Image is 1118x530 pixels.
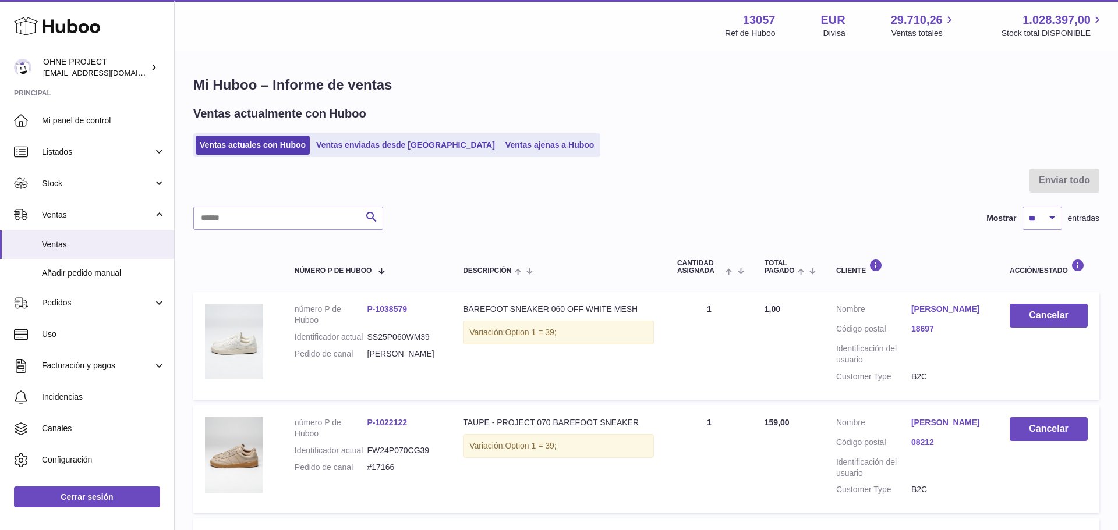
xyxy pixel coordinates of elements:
dt: número P de Huboo [295,304,367,326]
span: 1,00 [765,304,780,314]
a: P-1022122 [367,418,408,427]
h2: Ventas actualmente con Huboo [193,106,366,122]
a: [PERSON_NAME] [911,304,986,315]
a: 18697 [911,323,986,335]
a: Cerrar sesión [14,486,160,507]
dt: número P de Huboo [295,417,367,439]
span: Option 1 = 39; [505,441,556,450]
a: 1.028.397,00 Stock total DISPONIBLE [1002,12,1104,39]
a: P-1038579 [367,304,408,314]
strong: 13057 [743,12,776,28]
a: Ventas enviadas desde [GEOGRAPHIC_DATA] [312,136,499,155]
a: [PERSON_NAME] [911,417,986,428]
span: Canales [42,423,165,434]
a: 08212 [911,437,986,448]
div: Variación: [463,434,654,458]
div: Cliente [836,259,986,275]
dt: Identificación del usuario [836,343,911,365]
dd: SS25P060WM39 [367,332,440,343]
div: TAUPE - PROJECT 070 BAREFOOT SNEAKER [463,417,654,428]
span: Option 1 = 39; [505,328,556,337]
span: Mi panel de control [42,115,165,126]
dt: Pedido de canal [295,348,367,360]
div: OHNE PROJECT [43,56,148,79]
span: Listados [42,147,153,158]
span: Cantidad ASIGNADA [677,259,723,275]
button: Cancelar [1010,304,1088,328]
dd: #17166 [367,462,440,473]
span: Ventas [42,209,153,220]
span: Facturación y pagos [42,360,153,371]
span: entradas [1068,213,1099,224]
div: Acción/Estado [1010,259,1088,275]
dd: B2C [911,484,986,495]
dt: Identificador actual [295,332,367,343]
span: Total pagado [765,259,795,275]
span: 29.710,26 [891,12,943,28]
div: Divisa [823,28,845,39]
div: Ref de Huboo [725,28,775,39]
dd: B2C [911,371,986,382]
dt: Identificador actual [295,445,367,456]
span: Descripción [463,267,511,275]
span: Pedidos [42,297,153,308]
span: Ventas [42,239,165,250]
span: 159,00 [765,418,790,427]
a: 29.710,26 Ventas totales [891,12,956,39]
dt: Customer Type [836,484,911,495]
dt: Pedido de canal [295,462,367,473]
span: Incidencias [42,392,165,403]
h1: Mi Huboo – Informe de ventas [193,76,1099,94]
td: 1 [666,292,753,399]
strong: EUR [820,12,845,28]
span: Configuración [42,454,165,465]
div: BAREFOOT SNEAKER 060 OFF WHITE MESH [463,304,654,315]
img: internalAdmin-13057@internal.huboo.com [14,59,31,76]
dt: Customer Type [836,371,911,382]
dt: Nombre [836,304,911,318]
span: Uso [42,329,165,340]
img: 060WHITEMESHSMALL.jpg [205,304,263,379]
span: número P de Huboo [295,267,372,275]
label: Mostrar [986,213,1016,224]
dd: FW24P070CG39 [367,445,440,456]
dt: Código postal [836,323,911,337]
span: Añadir pedido manual [42,268,165,279]
img: TAUPE_WEB.jpg [205,417,263,493]
span: 1.028.397,00 [1023,12,1091,28]
dt: Código postal [836,437,911,451]
span: [EMAIL_ADDRESS][DOMAIN_NAME] [43,68,171,77]
a: Ventas ajenas a Huboo [501,136,599,155]
span: Stock total DISPONIBLE [1002,28,1104,39]
dt: Nombre [836,417,911,431]
dt: Identificación del usuario [836,457,911,479]
div: Variación: [463,321,654,344]
span: Ventas totales [891,28,956,39]
a: Ventas actuales con Huboo [196,136,310,155]
td: 1 [666,405,753,513]
dd: [PERSON_NAME] [367,348,440,360]
span: Stock [42,178,153,189]
button: Cancelar [1010,417,1088,441]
